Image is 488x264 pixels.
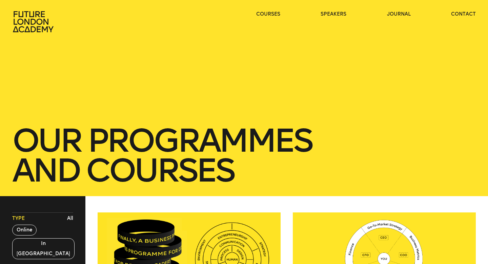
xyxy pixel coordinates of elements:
[12,126,476,185] h1: our Programmes and courses
[12,238,75,259] button: In [GEOGRAPHIC_DATA]
[12,225,37,235] button: Online
[451,11,476,18] a: contact
[321,11,346,18] a: speakers
[387,11,411,18] a: journal
[65,213,75,224] button: All
[12,215,25,222] span: Type
[256,11,280,18] a: courses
